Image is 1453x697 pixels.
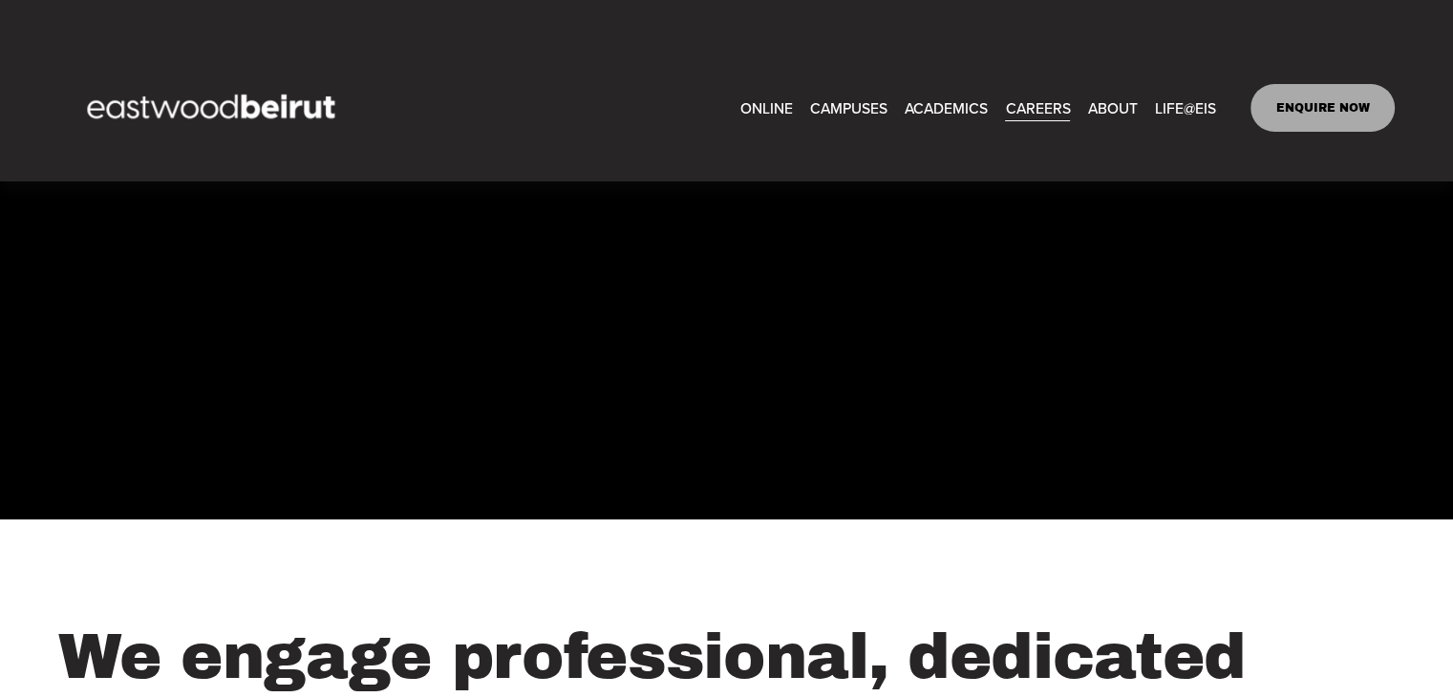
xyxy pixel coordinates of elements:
a: folder dropdown [905,93,988,122]
a: ONLINE [740,93,793,122]
a: folder dropdown [1088,93,1138,122]
a: ENQUIRE NOW [1250,84,1395,132]
a: folder dropdown [1155,93,1216,122]
img: EastwoodIS Global Site [58,59,370,157]
span: CAMPUSES [810,95,887,121]
span: ACADEMICS [905,95,988,121]
a: CAREERS [1005,93,1070,122]
span: LIFE@EIS [1155,95,1216,121]
a: folder dropdown [810,93,887,122]
span: ABOUT [1088,95,1138,121]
